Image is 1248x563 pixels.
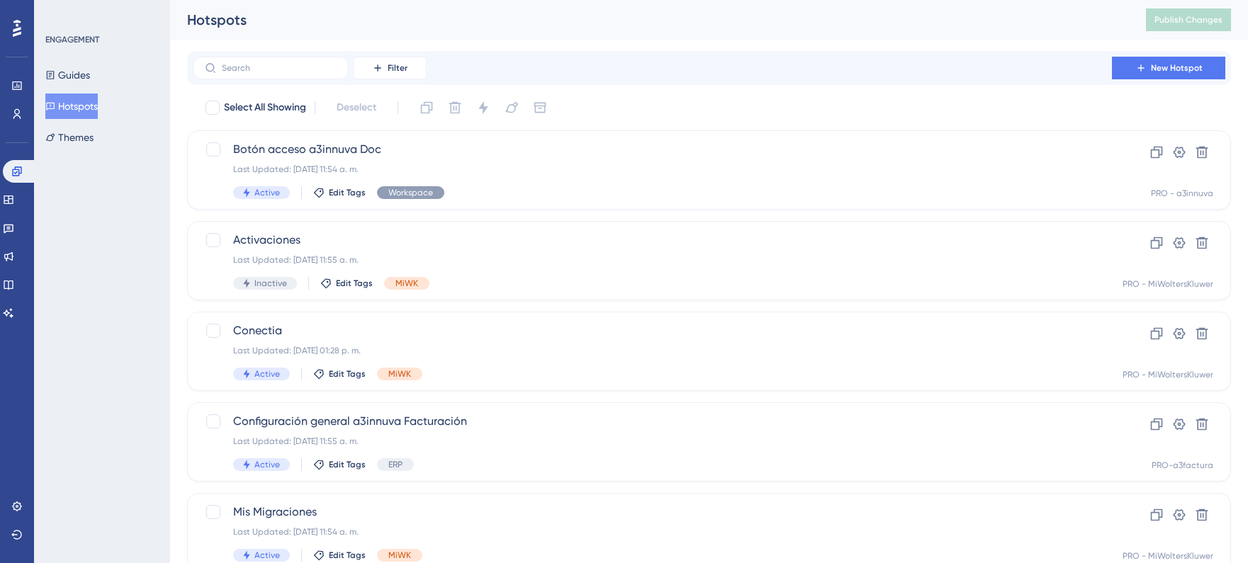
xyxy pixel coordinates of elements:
[233,526,1072,538] div: Last Updated: [DATE] 11:54 a. m.
[233,232,1072,249] span: Activaciones
[1112,57,1225,79] button: New Hotspot
[233,141,1072,158] span: Botón acceso a3innuva Doc
[233,504,1072,521] span: Mis Migraciones
[320,278,373,289] button: Edit Tags
[254,368,280,380] span: Active
[395,278,418,289] span: MiWK
[1151,188,1213,199] div: PRO - a3innuva
[233,164,1072,175] div: Last Updated: [DATE] 11:54 a. m.
[45,34,99,45] div: ENGAGEMENT
[233,345,1072,356] div: Last Updated: [DATE] 01:28 p. m.
[329,550,366,561] span: Edit Tags
[388,187,433,198] span: Workspace
[1123,369,1213,380] div: PRO - MiWoltersKluwer
[254,187,280,198] span: Active
[354,57,425,79] button: Filter
[45,62,90,88] button: Guides
[329,368,366,380] span: Edit Tags
[222,63,337,73] input: Search
[254,278,287,289] span: Inactive
[187,10,1111,30] div: Hotspots
[254,550,280,561] span: Active
[313,187,366,198] button: Edit Tags
[388,62,407,74] span: Filter
[224,99,306,116] span: Select All Showing
[233,436,1072,447] div: Last Updated: [DATE] 11:55 a. m.
[45,93,98,119] button: Hotspots
[329,459,366,470] span: Edit Tags
[1146,8,1231,31] button: Publish Changes
[1151,62,1203,74] span: New Hotspot
[45,125,94,150] button: Themes
[1154,14,1222,25] span: Publish Changes
[388,550,411,561] span: MiWK
[388,368,411,380] span: MiWK
[233,413,1072,430] span: Configuración general a3innuva Facturación
[313,550,366,561] button: Edit Tags
[233,254,1072,266] div: Last Updated: [DATE] 11:55 a. m.
[329,187,366,198] span: Edit Tags
[324,95,389,120] button: Deselect
[388,459,403,470] span: ERP
[1152,460,1213,471] div: PRO-a3factura
[336,278,373,289] span: Edit Tags
[313,368,366,380] button: Edit Tags
[1123,278,1213,290] div: PRO - MiWoltersKluwer
[233,322,1072,339] span: Conectia
[1123,550,1213,562] div: PRO - MiWoltersKluwer
[254,459,280,470] span: Active
[337,99,376,116] span: Deselect
[313,459,366,470] button: Edit Tags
